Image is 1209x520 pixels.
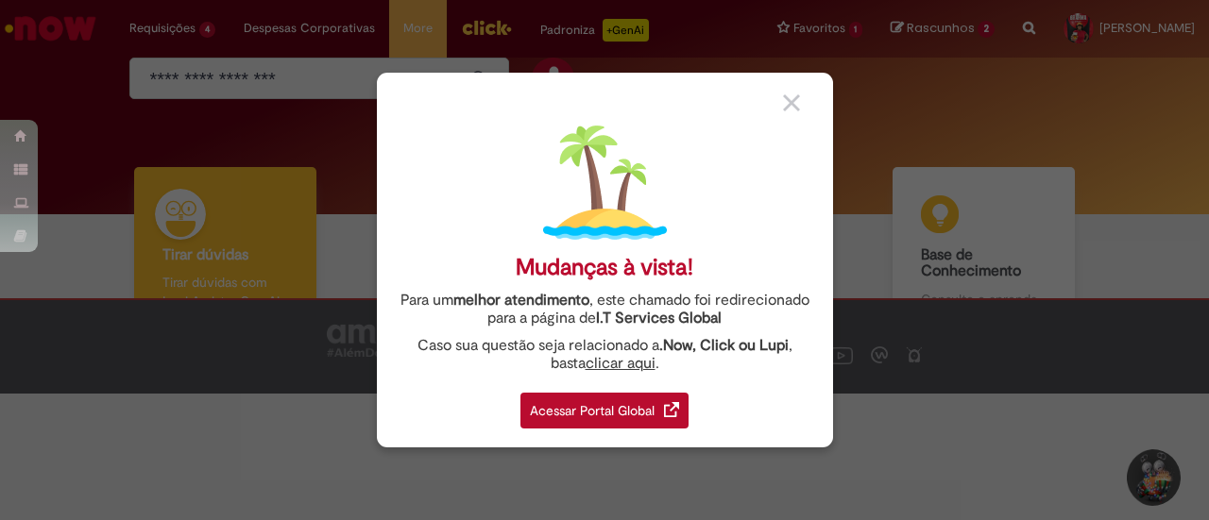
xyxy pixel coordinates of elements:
div: Mudanças à vista! [516,254,693,281]
div: Para um , este chamado foi redirecionado para a página de [391,292,819,327]
img: close_button_grey.png [783,94,800,111]
strong: .Now, Click ou Lupi [659,336,789,355]
div: Caso sua questão seja relacionado a , basta . [391,337,819,373]
a: Acessar Portal Global [520,382,689,428]
img: island.png [543,121,667,244]
a: clicar aqui [586,344,656,373]
a: I.T Services Global [596,298,722,327]
img: redirect_link.png [664,402,679,417]
div: Acessar Portal Global [520,393,689,428]
strong: melhor atendimento [453,291,589,310]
